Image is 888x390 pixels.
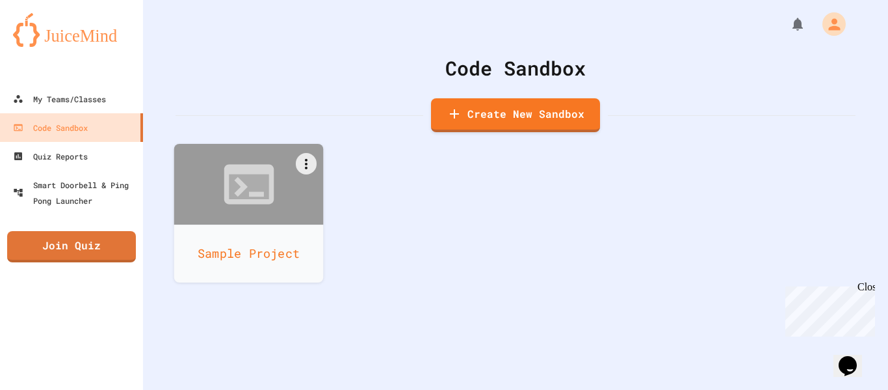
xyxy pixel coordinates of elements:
[174,144,324,283] a: Sample Project
[5,5,90,83] div: Chat with us now!Close
[174,225,324,283] div: Sample Project
[13,148,88,164] div: Quiz Reports
[780,281,875,337] iframe: chat widget
[766,13,809,35] div: My Notifications
[809,9,849,39] div: My Account
[431,98,600,132] a: Create New Sandbox
[833,338,875,377] iframe: chat widget
[13,177,138,208] div: Smart Doorbell & Ping Pong Launcher
[7,231,136,262] a: Join Quiz
[13,91,106,107] div: My Teams/Classes
[176,53,855,83] div: Code Sandbox
[13,120,88,135] div: Code Sandbox
[13,13,130,47] img: logo-orange.svg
